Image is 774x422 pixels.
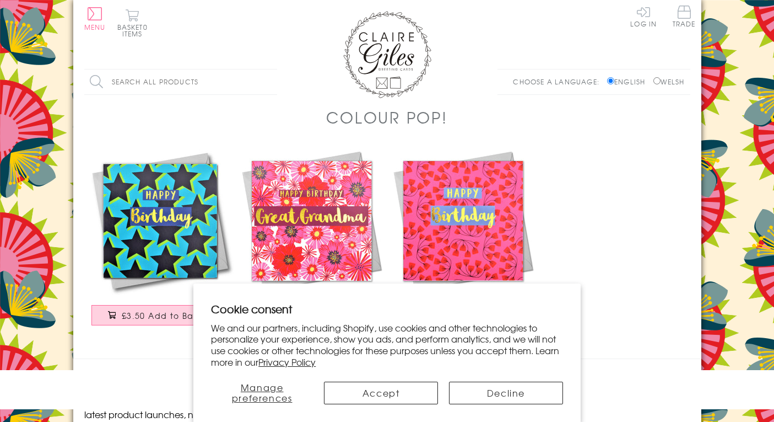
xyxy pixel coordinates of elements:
[84,145,236,297] img: Birthday Card, Stars, Happy Birthday, text foiled in shiny gold
[117,9,148,37] button: Basket0 items
[326,106,447,129] h1: Colour POP!
[122,22,148,39] span: 0 items
[84,70,277,94] input: Search all products
[232,381,293,404] span: Manage preferences
[673,6,696,29] a: Trade
[607,77,614,84] input: English
[653,77,661,84] input: Welsh
[84,145,236,336] a: Birthday Card, Stars, Happy Birthday, text foiled in shiny gold £3.50 Add to Basket
[513,77,605,87] p: Choose a language:
[607,77,651,87] label: English
[653,77,685,87] label: Welsh
[258,355,316,368] a: Privacy Policy
[84,22,106,32] span: Menu
[343,11,431,98] img: Claire Giles Greetings Cards
[211,322,563,368] p: We and our partners, including Shopify, use cookies and other technologies to personalize your ex...
[236,145,387,336] a: Birthday Card, Great Grandma Pink Flowers, text foiled in shiny gold £3.50 Add to Basket
[324,382,438,404] button: Accept
[236,145,387,297] img: Birthday Card, Great Grandma Pink Flowers, text foiled in shiny gold
[673,6,696,27] span: Trade
[211,301,563,317] h2: Cookie consent
[84,7,106,30] button: Menu
[387,145,539,336] a: Birthday Card, Pink Flowers, Happy Birthday, text foiled in shiny gold £3.50 Add to Basket
[91,305,228,325] button: £3.50 Add to Basket
[630,6,657,27] a: Log In
[122,310,212,321] span: £3.50 Add to Basket
[449,382,563,404] button: Decline
[266,70,277,94] input: Search
[211,382,313,404] button: Manage preferences
[387,145,539,297] img: Birthday Card, Pink Flowers, Happy Birthday, text foiled in shiny gold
